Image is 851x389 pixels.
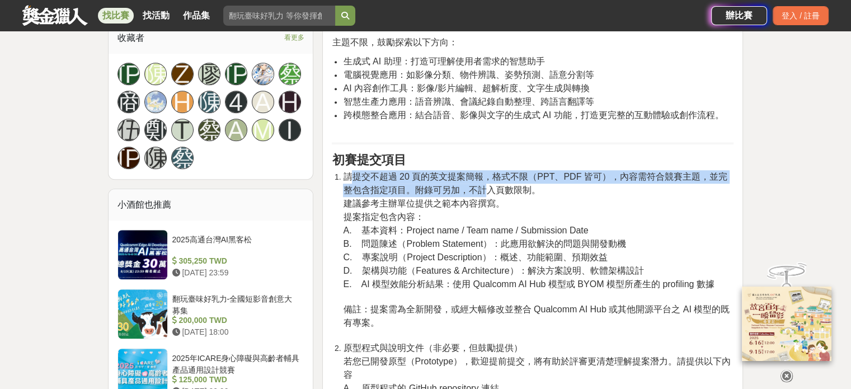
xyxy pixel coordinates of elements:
[198,91,220,113] a: 陳
[198,63,220,85] a: 廖
[117,147,140,169] a: [PERSON_NAME]
[343,279,714,289] span: E. AI 模型效能分析結果：使用 Qualcomm AI Hub 模型或 BYOM 模型所產生的 profiling 數據
[172,267,300,279] div: [DATE] 23:59
[711,6,767,25] a: 辦比賽
[279,91,301,113] a: H
[144,119,167,141] a: 鄭
[742,287,831,361] img: 968ab78a-c8e5-4181-8f9d-94c24feca916.png
[117,289,304,339] a: 翻玩臺味好乳力-全國短影音創意大募集 200,000 TWD [DATE] 18:00
[178,8,214,24] a: 作品集
[252,119,274,141] a: M
[172,293,300,315] div: 翻玩臺味好乳力-全國短影音創意大募集
[252,91,274,113] a: A
[171,91,194,113] a: H
[117,63,140,85] a: [PERSON_NAME]
[171,119,194,141] a: T
[145,91,166,113] img: Avatar
[343,97,594,106] span: 智慧生產力應用：語音辨識、會議紀錄自動整理、跨語言翻譯等
[172,234,300,255] div: 2025高通台灣AI黑客松
[117,119,140,141] a: 伍
[223,6,335,26] input: 翻玩臺味好乳力 等你發揮創意！
[343,357,730,379] span: 若您已開發原型（Prototype），歡迎提前提交，將有助於評審更清楚理解提案潛力。請提供以下內容
[279,63,301,85] a: 蔡
[332,153,406,167] strong: 初賽提交項目
[343,172,727,195] span: 請提交不超過 20 頁的英文提案簡報，格式不限（PPT、PDF 皆可），內容需符合競賽主題，並完整包含指定項目。附錄可另加，不計入頁數限制。
[284,31,304,44] span: 看更多
[343,83,589,93] span: AI 內容創作工具：影像/影片編輯、超解析度、文字生成與轉換
[117,33,144,43] span: 收藏者
[343,110,723,120] span: 跨模態整合應用：結合語音、影像與文字的生成式 AI 功能，打造更完整的互動體驗或創作流程。
[225,63,247,85] a: [PERSON_NAME]
[343,252,607,262] span: C. 專案說明（Project Description）：概述、功能範圍、預期效益
[332,38,457,47] span: 主題不限，鼓勵探索以下方向：
[138,8,174,24] a: 找活動
[343,343,522,353] span: 原型程式與說明文件（非必要，但鼓勵提供）
[171,63,194,85] a: Z
[144,63,167,85] a: 陳
[343,266,643,275] span: D. 架構與功能（Features & Architecture）：解決方案說明、軟體架構設計
[172,353,300,374] div: 2025年ICARE身心障礙與高齡者輔具產品通用設計競賽
[343,226,588,235] span: A. 基本資料：Project name / Team name / Submission Date
[279,119,301,141] a: I
[252,63,274,85] a: Avatar
[144,147,167,169] a: 陳
[252,63,274,85] img: Avatar
[172,326,300,338] div: [DATE] 18:00
[343,239,626,249] span: B. 問題陳述（Problem Statement）：此應用欲解決的問題與開發動機
[117,91,140,113] a: 商
[171,147,194,169] a: 蔡
[198,119,220,141] a: 蔡
[773,6,829,25] div: 登入 / 註冊
[343,70,594,79] span: 電腦視覺應用：如影像分類、物件辨識、姿勢預測、語意分割等
[343,57,544,66] span: 生成式 AI 助理：打造可理解使用者需求的智慧助手
[172,315,300,326] div: 200,000 TWD
[225,119,247,141] a: A
[343,304,730,327] span: 備註：提案需為全新開發，或經大幅修改並整合 Qualcomm AI Hub 或其他開源平台之 AI 模型的既有專案。
[117,229,304,280] a: 2025高通台灣AI黑客松 305,250 TWD [DATE] 23:59
[172,374,300,386] div: 125,000 TWD
[144,91,167,113] a: Avatar
[109,189,313,221] div: 小酒館也推薦
[343,199,504,208] span: 建議參考主辦單位提供之範本內容撰寫。
[98,8,134,24] a: 找比賽
[225,91,247,113] a: 4
[172,255,300,267] div: 305,250 TWD
[343,212,424,222] span: 提案指定包含內容：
